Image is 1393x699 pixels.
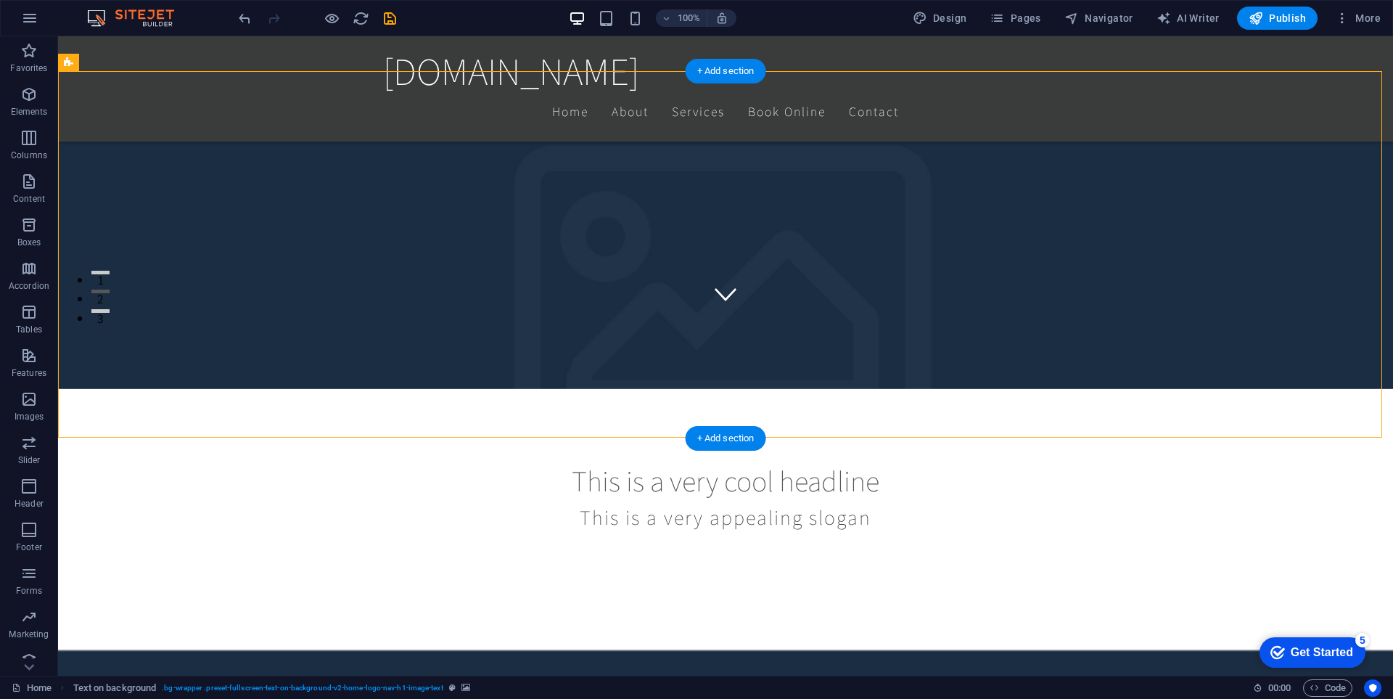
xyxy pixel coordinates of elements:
button: 1 [33,234,52,238]
p: Marketing [9,629,49,640]
span: 00 00 [1268,679,1291,697]
span: . bg-wrapper .preset-fullscreen-text-on-background-v2-home-logo-nav-h1-image-text [162,679,443,697]
p: Elements [11,106,48,118]
button: 2 [33,253,52,257]
button: AI Writer [1151,7,1225,30]
button: Publish [1237,7,1318,30]
p: Images [15,411,44,422]
span: Code [1310,679,1346,697]
div: + Add section [686,59,766,83]
span: AI Writer [1156,11,1220,25]
button: Code [1303,679,1352,697]
div: + Add section [686,426,766,451]
button: Navigator [1059,7,1139,30]
i: Undo: Change text (Ctrl+Z) [237,10,253,27]
span: : [1278,682,1281,693]
p: Accordion [9,280,49,292]
i: Reload page [353,10,369,27]
button: reload [352,9,369,27]
button: undo [236,9,253,27]
p: Forms [16,585,42,597]
button: save [381,9,398,27]
a: Click to cancel selection. Double-click to open Pages [12,679,52,697]
img: Editor Logo [83,9,192,27]
button: Usercentrics [1364,679,1381,697]
div: Get Started 5 items remaining, 0% complete [12,7,118,38]
button: Click here to leave preview mode and continue editing [323,9,340,27]
span: Click to select. Double-click to edit [73,679,157,697]
i: Save (Ctrl+S) [382,10,398,27]
p: Slider [18,454,41,466]
i: This element contains a background [461,684,470,692]
span: Pages [990,11,1040,25]
div: Get Started [43,16,105,29]
span: Publish [1249,11,1306,25]
h6: Session time [1253,679,1291,697]
button: More [1329,7,1386,30]
span: More [1335,11,1381,25]
p: Boxes [17,237,41,248]
span: Navigator [1064,11,1133,25]
div: Design (Ctrl+Alt+Y) [907,7,973,30]
span: Design [913,11,967,25]
p: Content [13,193,45,205]
p: Tables [16,324,42,335]
p: Footer [16,541,42,553]
nav: breadcrumb [73,679,470,697]
i: On resize automatically adjust zoom level to fit chosen device. [715,12,728,25]
button: 100% [656,9,707,27]
i: This element is a customizable preset [449,684,456,692]
button: Design [907,7,973,30]
p: Columns [11,150,47,161]
p: Header [15,498,44,510]
h6: 100% [678,9,701,27]
button: Pages [984,7,1046,30]
div: 5 [107,3,122,17]
p: Features [12,367,46,379]
button: 3 [33,273,52,277]
p: Favorites [10,62,47,74]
